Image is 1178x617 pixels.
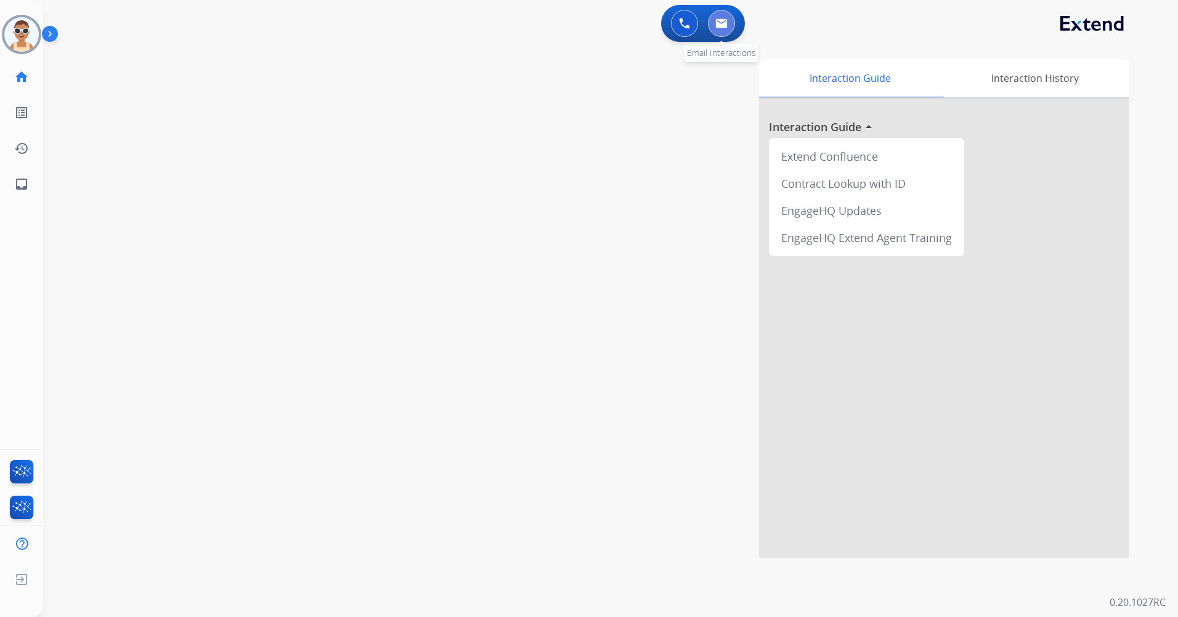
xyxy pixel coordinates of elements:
[14,141,29,156] mat-icon: history
[14,105,29,120] mat-icon: list_alt
[759,59,941,97] div: Interaction Guide
[774,170,959,197] div: Contract Lookup with ID
[774,224,959,251] div: EngageHQ Extend Agent Training
[774,197,959,224] div: EngageHQ Updates
[941,59,1129,97] div: Interaction History
[1110,595,1166,610] p: 0.20.1027RC
[14,70,29,84] mat-icon: home
[4,17,39,52] img: avatar
[687,47,756,58] span: Email Interactions
[774,143,959,170] div: Extend Confluence
[14,177,29,192] mat-icon: inbox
